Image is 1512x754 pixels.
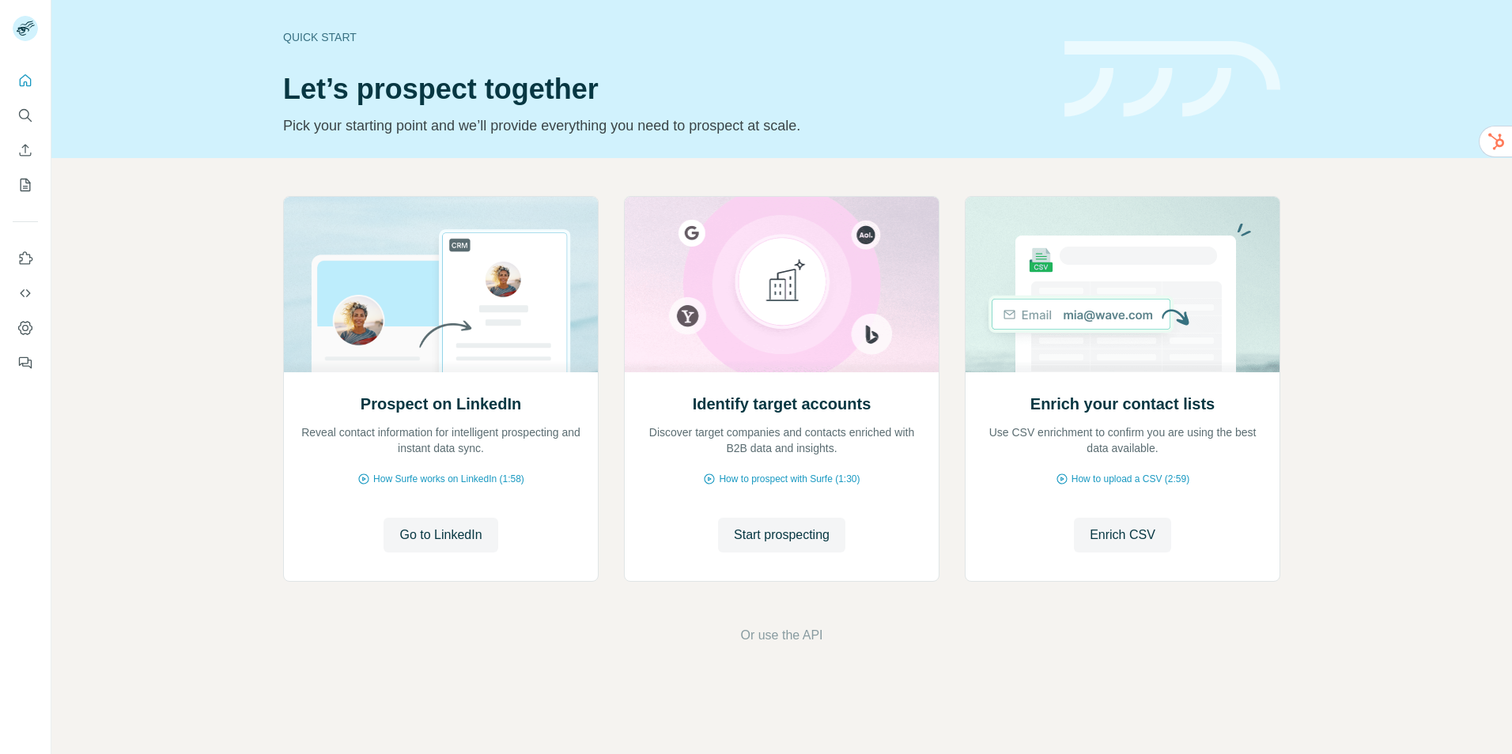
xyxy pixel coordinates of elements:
button: Start prospecting [718,518,845,552]
span: How Surfe works on LinkedIn (1:58) [373,472,524,486]
span: How to prospect with Surfe (1:30) [719,472,860,486]
button: Use Surfe on LinkedIn [13,244,38,273]
button: My lists [13,171,38,199]
button: Use Surfe API [13,279,38,307]
button: Enrich CSV [13,136,38,164]
p: Discover target companies and contacts enriched with B2B data and insights. [641,424,923,456]
button: Go to LinkedIn [384,518,497,552]
div: Quick start [283,29,1045,45]
button: Dashboard [13,314,38,342]
h2: Enrich your contact lists [1030,393,1215,415]
h2: Identify target accounts [693,393,871,415]
button: Search [13,101,38,130]
img: Identify target accounts [624,197,939,372]
button: Or use the API [740,626,822,645]
img: Enrich your contact lists [965,197,1280,372]
span: Start prospecting [734,526,830,545]
button: Quick start [13,66,38,95]
button: Feedback [13,349,38,377]
img: Prospect on LinkedIn [283,197,599,372]
p: Use CSV enrichment to confirm you are using the best data available. [981,424,1264,456]
h2: Prospect on LinkedIn [361,393,521,415]
span: Enrich CSV [1090,526,1155,545]
p: Reveal contact information for intelligent prospecting and instant data sync. [300,424,582,456]
p: Pick your starting point and we’ll provide everything you need to prospect at scale. [283,115,1045,137]
span: How to upload a CSV (2:59) [1072,472,1189,486]
span: Go to LinkedIn [399,526,482,545]
img: banner [1064,41,1280,118]
h1: Let’s prospect together [283,74,1045,105]
button: Enrich CSV [1074,518,1171,552]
